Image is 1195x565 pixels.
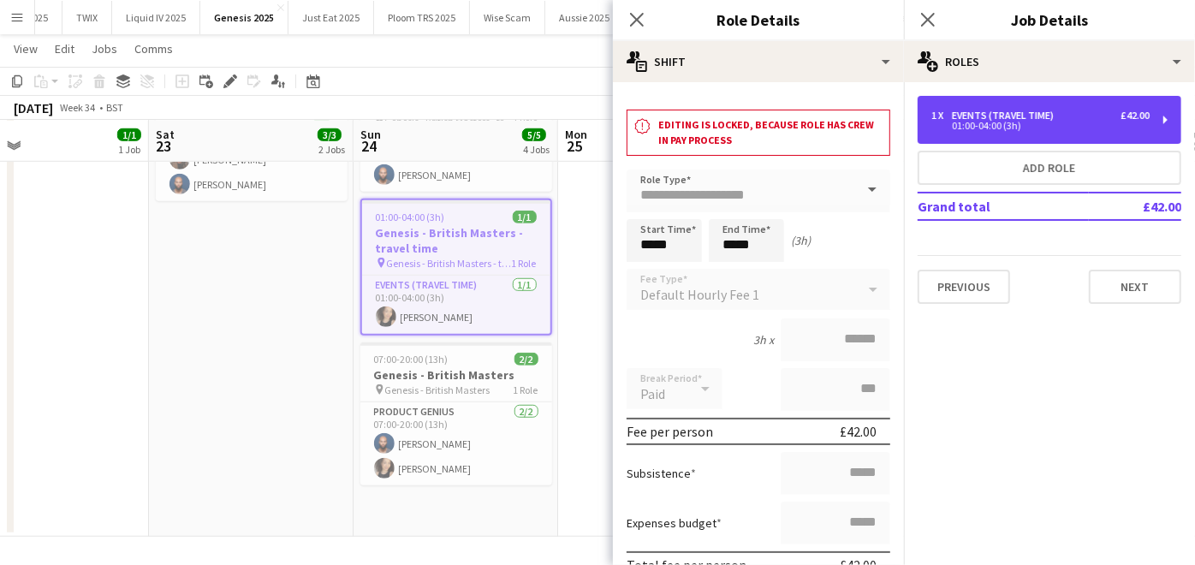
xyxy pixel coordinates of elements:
[360,342,552,485] app-job-card: 07:00-20:00 (13h)2/2Genesis - British Masters Genesis - British Masters1 RoleProduct Genius2/207:...
[627,515,722,531] label: Expenses budget
[318,143,345,156] div: 2 Jobs
[513,211,537,223] span: 1/1
[658,117,883,148] h3: Editing is locked, because role has crew in pay process
[362,276,550,334] app-card-role: Events (Travel Time)1/101:00-04:00 (3h)[PERSON_NAME]
[360,367,552,383] h3: Genesis - British Masters
[512,257,537,270] span: 1 Role
[62,1,112,34] button: TWIX
[952,110,1061,122] div: Events (Travel Time)
[470,1,545,34] button: Wise Scam
[14,41,38,56] span: View
[918,193,1089,220] td: Grand total
[134,41,173,56] span: Comms
[14,99,53,116] div: [DATE]
[753,332,774,348] div: 3h x
[840,423,877,440] div: £42.00
[1089,270,1181,304] button: Next
[627,423,713,440] div: Fee per person
[904,41,1195,82] div: Roles
[904,9,1195,31] h3: Job Details
[153,136,175,156] span: 23
[128,38,180,60] a: Comms
[931,122,1150,130] div: 01:00-04:00 (3h)
[522,128,546,141] span: 5/5
[288,1,374,34] button: Just Eat 2025
[1121,110,1150,122] div: £42.00
[918,151,1181,185] button: Add role
[360,199,552,336] app-job-card: 01:00-04:00 (3h)1/1Genesis - British Masters - travel time Genesis - British Masters - travel tim...
[117,128,141,141] span: 1/1
[613,41,904,82] div: Shift
[387,257,512,270] span: Genesis - British Masters - travel time
[118,143,140,156] div: 1 Job
[613,9,904,31] h3: Role Details
[385,384,490,396] span: Genesis - British Masters
[7,38,45,60] a: View
[562,136,587,156] span: 25
[318,128,342,141] span: 3/3
[545,1,624,34] button: Aussie 2025
[565,127,587,142] span: Mon
[1089,193,1181,220] td: £42.00
[48,38,81,60] a: Edit
[362,225,550,256] h3: Genesis - British Masters - travel time
[514,353,538,366] span: 2/2
[156,127,175,142] span: Sat
[360,127,381,142] span: Sun
[791,233,811,248] div: (3h)
[360,134,552,192] app-card-role: Events (Travel Time)1/101:00-04:00 (3h)[PERSON_NAME]
[85,38,124,60] a: Jobs
[376,211,445,223] span: 01:00-04:00 (3h)
[55,41,74,56] span: Edit
[56,101,99,114] span: Week 34
[200,1,288,34] button: Genesis 2025
[374,353,449,366] span: 07:00-20:00 (13h)
[360,402,552,485] app-card-role: Product Genius2/207:00-20:00 (13h)[PERSON_NAME][PERSON_NAME]
[627,466,696,481] label: Subsistence
[106,101,123,114] div: BST
[92,41,117,56] span: Jobs
[112,1,200,34] button: Liquid IV 2025
[374,1,470,34] button: Ploom TRS 2025
[918,270,1010,304] button: Previous
[514,384,538,396] span: 1 Role
[523,143,550,156] div: 4 Jobs
[358,136,381,156] span: 24
[931,110,952,122] div: 1 x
